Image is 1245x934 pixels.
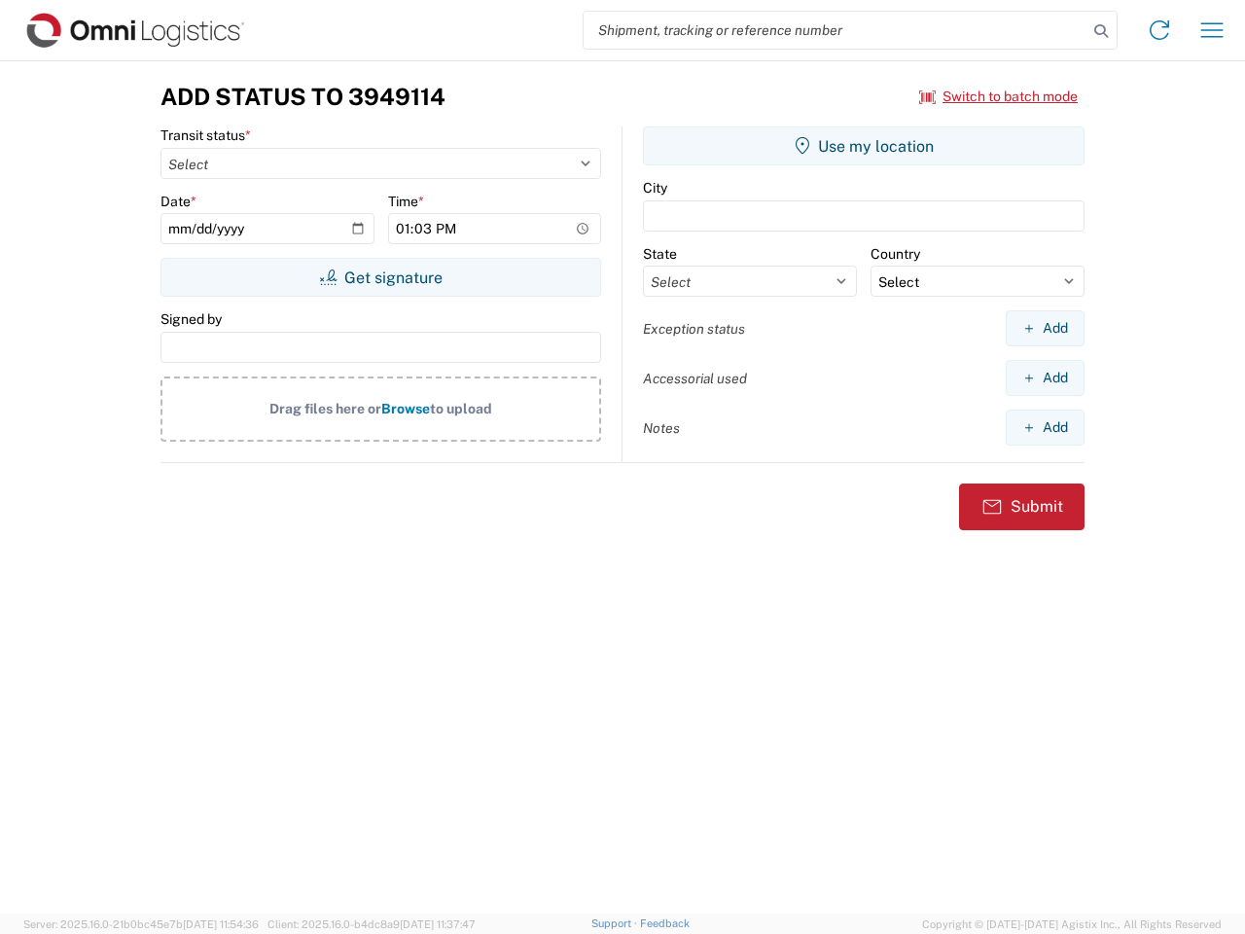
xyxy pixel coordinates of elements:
[1006,310,1085,346] button: Add
[160,83,445,111] h3: Add Status to 3949114
[643,370,747,387] label: Accessorial used
[1006,410,1085,446] button: Add
[400,918,476,930] span: [DATE] 11:37:47
[959,484,1085,530] button: Submit
[640,917,690,929] a: Feedback
[160,126,251,144] label: Transit status
[381,401,430,416] span: Browse
[23,918,259,930] span: Server: 2025.16.0-21b0bc45e7b
[643,126,1085,165] button: Use my location
[160,310,222,328] label: Signed by
[919,81,1078,113] button: Switch to batch mode
[643,320,745,338] label: Exception status
[871,245,920,263] label: Country
[269,401,381,416] span: Drag files here or
[160,258,601,297] button: Get signature
[160,193,196,210] label: Date
[183,918,259,930] span: [DATE] 11:54:36
[388,193,424,210] label: Time
[643,179,667,197] label: City
[643,419,680,437] label: Notes
[922,916,1222,933] span: Copyright © [DATE]-[DATE] Agistix Inc., All Rights Reserved
[267,918,476,930] span: Client: 2025.16.0-b4dc8a9
[1006,360,1085,396] button: Add
[643,245,677,263] label: State
[430,401,492,416] span: to upload
[584,12,1087,49] input: Shipment, tracking or reference number
[591,917,640,929] a: Support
